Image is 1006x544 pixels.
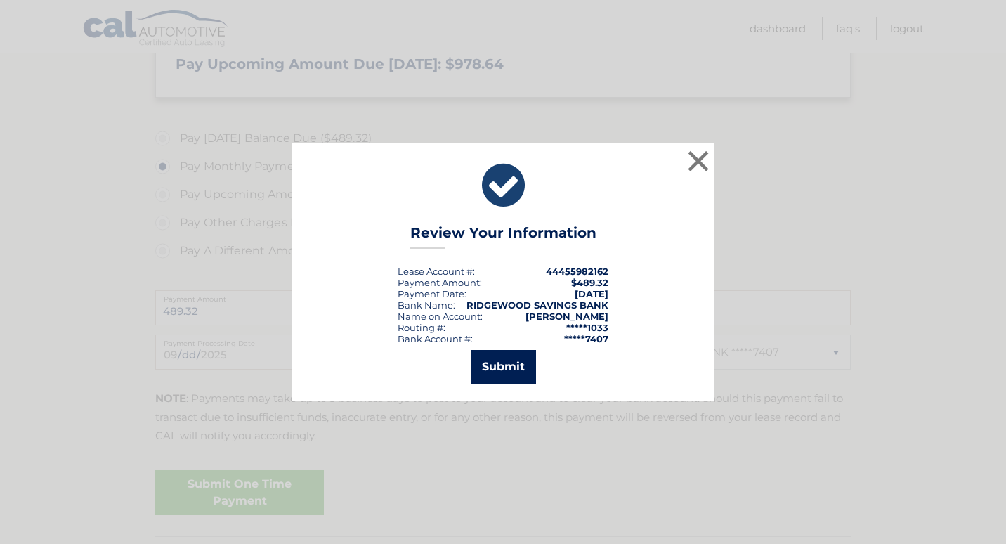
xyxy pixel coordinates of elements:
[684,147,712,175] button: ×
[398,288,464,299] span: Payment Date
[546,266,608,277] strong: 44455982162
[571,277,608,288] span: $489.32
[398,322,445,333] div: Routing #:
[398,333,473,344] div: Bank Account #:
[398,311,483,322] div: Name on Account:
[398,266,475,277] div: Lease Account #:
[398,299,455,311] div: Bank Name:
[398,277,482,288] div: Payment Amount:
[471,350,536,384] button: Submit
[398,288,466,299] div: :
[410,224,596,249] h3: Review Your Information
[466,299,608,311] strong: RIDGEWOOD SAVINGS BANK
[575,288,608,299] span: [DATE]
[525,311,608,322] strong: [PERSON_NAME]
